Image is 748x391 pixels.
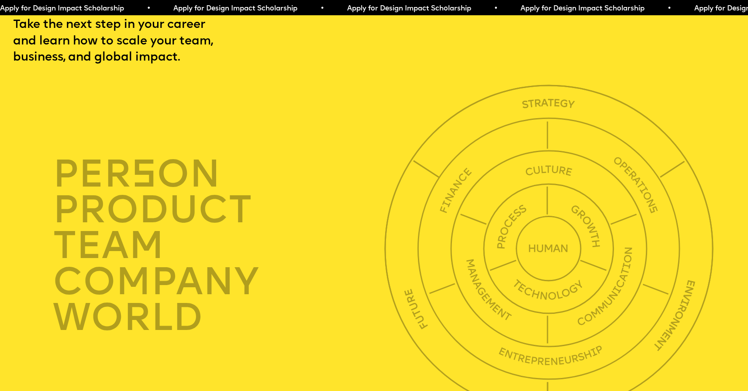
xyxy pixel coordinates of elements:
[53,264,390,300] div: company
[53,156,390,192] div: per on
[493,5,497,12] span: •
[131,158,157,196] span: s
[147,5,151,12] span: •
[53,228,390,264] div: TEAM
[53,192,390,228] div: product
[320,5,324,12] span: •
[13,17,245,66] p: Take the next step in your career and learn how to scale your team, business, and global impact.
[53,300,390,336] div: world
[667,5,671,12] span: •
